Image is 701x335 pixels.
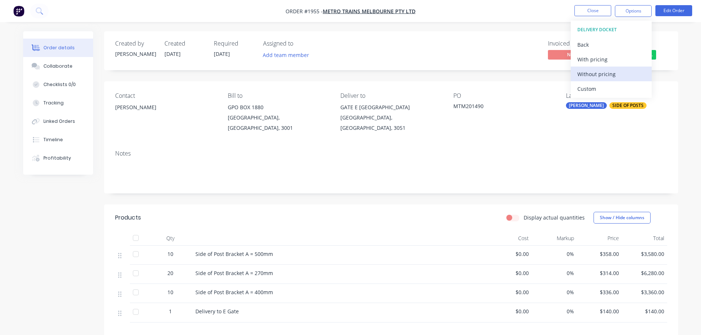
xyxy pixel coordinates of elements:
[167,250,173,258] span: 10
[532,231,577,246] div: Markup
[580,288,619,296] span: $336.00
[115,102,216,113] div: [PERSON_NAME]
[263,40,337,47] div: Assigned to
[625,269,664,277] span: $6,280.00
[23,57,93,75] button: Collaborate
[580,307,619,315] span: $140.00
[43,63,72,70] div: Collaborate
[574,5,611,16] button: Close
[625,288,664,296] span: $3,360.00
[571,22,652,37] button: DELIVERY DOCKET
[490,269,529,277] span: $0.00
[214,50,230,57] span: [DATE]
[259,50,313,60] button: Add team member
[580,250,619,258] span: $358.00
[23,94,93,112] button: Tracking
[625,307,664,315] span: $140.00
[566,102,607,109] div: [PERSON_NAME]
[23,39,93,57] button: Order details
[571,37,652,52] button: Back
[43,100,64,106] div: Tracking
[577,69,645,79] div: Without pricing
[195,308,239,315] span: Delivery to E Gate
[23,75,93,94] button: Checklists 0/0
[615,5,652,17] button: Options
[43,136,63,143] div: Timeline
[340,102,441,113] div: GATE E [GEOGRAPHIC_DATA]
[655,5,692,16] button: Edit Order
[13,6,24,17] img: Factory
[167,288,173,296] span: 10
[571,67,652,81] button: Without pricing
[195,250,273,257] span: Side of Post Bracket A = 500mm
[490,307,529,315] span: $0.00
[115,40,156,47] div: Created by
[524,214,585,221] label: Display actual quantities
[535,250,574,258] span: 0%
[164,40,205,47] div: Created
[580,269,619,277] span: $314.00
[487,231,532,246] div: Cost
[577,39,645,50] div: Back
[625,250,664,258] span: $3,580.00
[195,289,273,296] span: Side of Post Bracket A = 400mm
[214,40,254,47] div: Required
[263,50,313,60] button: Add team member
[535,307,574,315] span: 0%
[43,44,75,51] div: Order details
[164,50,181,57] span: [DATE]
[571,52,652,67] button: With pricing
[577,231,622,246] div: Price
[148,231,192,246] div: Qty
[577,83,645,94] div: Custom
[571,81,652,96] button: Custom
[23,149,93,167] button: Profitability
[577,54,645,65] div: With pricing
[43,81,76,88] div: Checklists 0/0
[323,8,415,15] a: METRO TRAINS MELBOURNE PTY LTD
[286,8,323,15] span: Order #1955 -
[228,113,329,133] div: [GEOGRAPHIC_DATA], [GEOGRAPHIC_DATA], 3001
[453,92,554,99] div: PO
[167,269,173,277] span: 20
[115,50,156,58] div: [PERSON_NAME]
[169,307,172,315] span: 1
[115,102,216,126] div: [PERSON_NAME]
[228,92,329,99] div: Bill to
[228,102,329,133] div: GPO BOX 1880[GEOGRAPHIC_DATA], [GEOGRAPHIC_DATA], 3001
[228,102,329,113] div: GPO BOX 1880
[548,40,603,47] div: Invoiced
[115,213,141,222] div: Products
[340,102,441,133] div: GATE E [GEOGRAPHIC_DATA][GEOGRAPHIC_DATA], [GEOGRAPHIC_DATA], 3051
[490,250,529,258] span: $0.00
[115,150,667,157] div: Notes
[535,269,574,277] span: 0%
[577,25,645,35] div: DELIVERY DOCKET
[340,92,441,99] div: Deliver to
[115,92,216,99] div: Contact
[548,50,592,59] span: No
[566,92,667,99] div: Labels
[622,231,667,246] div: Total
[43,118,75,125] div: Linked Orders
[23,131,93,149] button: Timeline
[535,288,574,296] span: 0%
[490,288,529,296] span: $0.00
[594,212,651,224] button: Show / Hide columns
[340,113,441,133] div: [GEOGRAPHIC_DATA], [GEOGRAPHIC_DATA], 3051
[43,155,71,161] div: Profitability
[23,112,93,131] button: Linked Orders
[195,270,273,277] span: Side of Post Bracket A = 270mm
[609,102,647,109] div: SIDE OF POSTS
[453,102,545,113] div: MTM201490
